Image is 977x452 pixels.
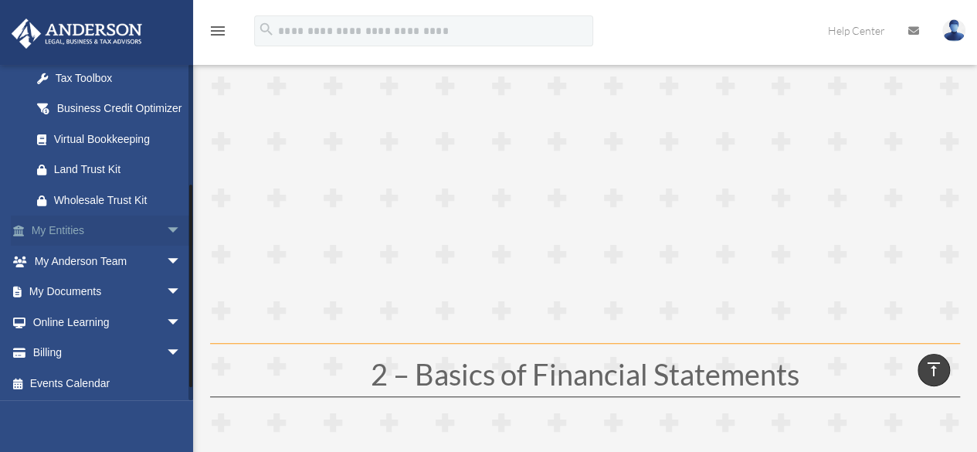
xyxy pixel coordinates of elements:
[54,191,185,210] div: Wholesale Trust Kit
[22,63,205,93] a: Tax Toolbox
[11,368,205,399] a: Events Calendar
[166,307,197,338] span: arrow_drop_down
[942,19,965,42] img: User Pic
[210,359,960,396] h1: 2 – Basics of Financial Statements
[258,21,275,38] i: search
[166,277,197,308] span: arrow_drop_down
[11,307,205,338] a: Online Learningarrow_drop_down
[166,246,197,277] span: arrow_drop_down
[22,93,205,124] a: Business Credit Optimizer
[209,22,227,40] i: menu
[11,246,205,277] a: My Anderson Teamarrow_drop_down
[7,19,147,49] img: Anderson Advisors Platinum Portal
[22,155,205,185] a: Land Trust Kit
[54,160,185,179] div: Land Trust Kit
[918,354,950,386] a: vertical_align_top
[22,185,205,216] a: Wholesale Trust Kit
[924,360,943,379] i: vertical_align_top
[54,69,185,88] div: Tax Toolbox
[22,124,197,155] a: Virtual Bookkeeping
[54,130,178,149] div: Virtual Bookkeeping
[166,216,197,247] span: arrow_drop_down
[11,338,205,369] a: Billingarrow_drop_down
[11,216,205,246] a: My Entitiesarrow_drop_down
[166,338,197,369] span: arrow_drop_down
[54,99,185,118] div: Business Credit Optimizer
[209,27,227,40] a: menu
[11,277,205,308] a: My Documentsarrow_drop_down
